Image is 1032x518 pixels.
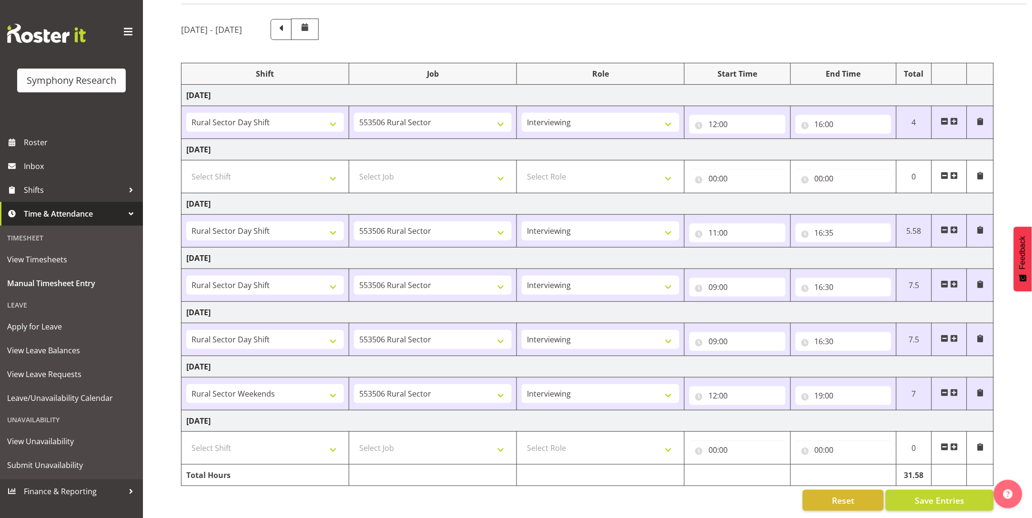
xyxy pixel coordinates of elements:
td: 7 [897,378,932,410]
a: View Timesheets [2,248,141,271]
span: Time & Attendance [24,207,124,221]
span: Inbox [24,159,138,173]
input: Click to select... [689,332,785,351]
div: End Time [796,68,891,80]
td: [DATE] [182,193,994,215]
a: Submit Unavailability [2,453,141,477]
input: Click to select... [796,440,891,459]
input: Click to select... [689,115,785,134]
input: Click to select... [796,223,891,242]
div: Leave [2,295,141,315]
span: Submit Unavailability [7,458,136,472]
div: Start Time [689,68,785,80]
span: Shifts [24,183,124,197]
span: Save Entries [915,494,964,507]
span: Feedback [1019,236,1027,269]
td: 7.5 [897,323,932,356]
a: Manual Timesheet Entry [2,271,141,295]
div: Role [522,68,679,80]
span: View Timesheets [7,252,136,267]
input: Click to select... [796,386,891,405]
span: Reset [832,494,854,507]
div: Shift [186,68,344,80]
img: Rosterit website logo [7,24,86,43]
input: Click to select... [689,386,785,405]
button: Feedback - Show survey [1014,227,1032,291]
span: Finance & Reporting [24,484,124,498]
input: Click to select... [796,332,891,351]
button: Reset [803,490,884,511]
a: View Unavailability [2,429,141,453]
a: Leave/Unavailability Calendar [2,386,141,410]
td: [DATE] [182,302,994,323]
span: View Leave Balances [7,343,136,358]
td: 0 [897,160,932,193]
td: 7.5 [897,269,932,302]
input: Click to select... [689,169,785,188]
a: Apply for Leave [2,315,141,339]
td: [DATE] [182,410,994,432]
input: Click to select... [689,223,785,242]
h5: [DATE] - [DATE] [181,24,242,35]
a: View Leave Balances [2,339,141,362]
a: View Leave Requests [2,362,141,386]
span: Leave/Unavailability Calendar [7,391,136,405]
input: Click to select... [796,115,891,134]
div: Timesheet [2,228,141,248]
td: [DATE] [182,85,994,106]
span: Manual Timesheet Entry [7,276,136,290]
div: Job [354,68,512,80]
td: Total Hours [182,465,349,486]
span: View Unavailability [7,434,136,448]
input: Click to select... [796,278,891,297]
td: 0 [897,432,932,465]
td: [DATE] [182,248,994,269]
span: Apply for Leave [7,319,136,334]
td: [DATE] [182,139,994,160]
button: Save Entries [886,490,994,511]
td: [DATE] [182,356,994,378]
span: Roster [24,135,138,149]
td: 4 [897,106,932,139]
img: help-xxl-2.png [1003,489,1013,499]
div: Total [901,68,927,80]
input: Click to select... [796,169,891,188]
input: Click to select... [689,440,785,459]
span: View Leave Requests [7,367,136,381]
td: 31.58 [897,465,932,486]
div: Symphony Research [27,73,116,88]
input: Click to select... [689,278,785,297]
td: 5.58 [897,215,932,248]
div: Unavailability [2,410,141,429]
